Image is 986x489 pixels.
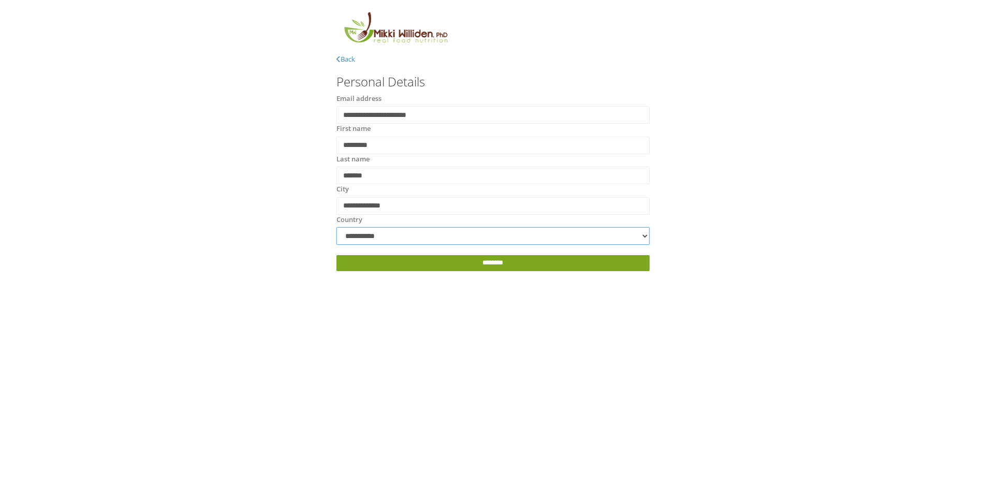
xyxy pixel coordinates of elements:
label: Last name [336,154,370,165]
label: First name [336,124,371,134]
img: MikkiLogoMain.png [336,10,454,49]
a: Back [336,54,355,64]
label: Email address [336,94,381,104]
h3: Personal Details [336,75,650,88]
label: Country [336,215,362,225]
label: City [336,184,349,195]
